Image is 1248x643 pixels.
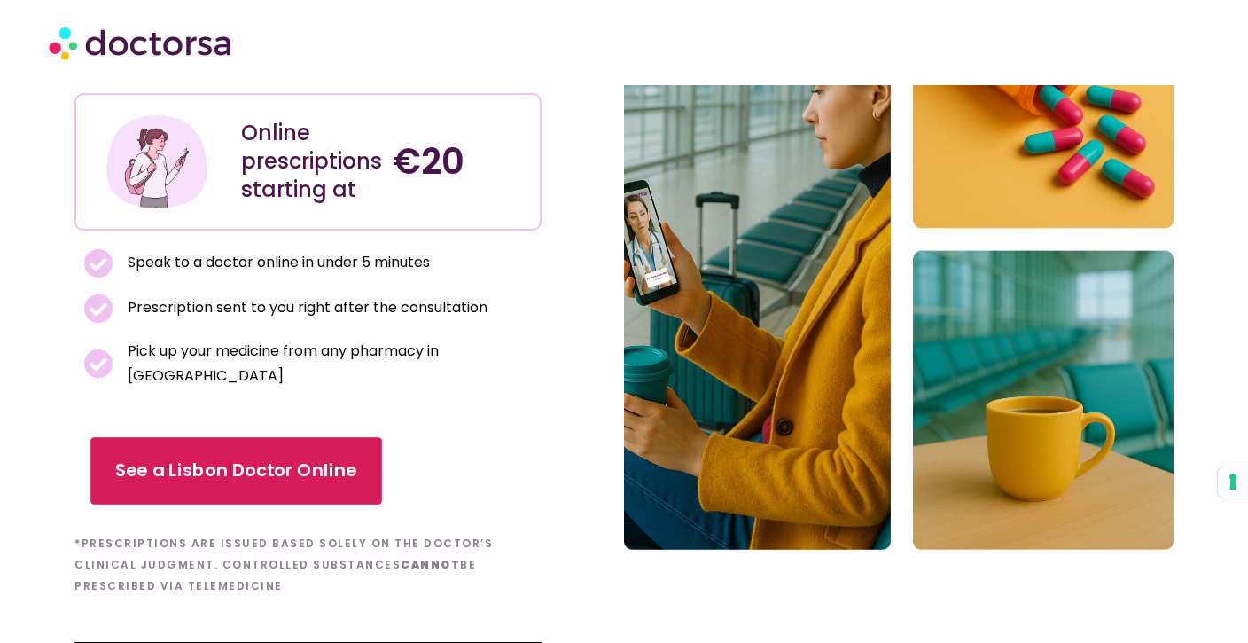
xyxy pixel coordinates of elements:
a: See a Lisbon Doctor Online [91,437,383,505]
button: Your consent preferences for tracking technologies [1218,467,1248,498]
h4: €20 [393,140,526,183]
div: Online prescriptions starting at [241,119,375,204]
b: cannot [401,557,460,572]
span: Prescription sent to you right after the consultation [123,295,487,320]
span: Pick up your medicine from any pharmacy in [GEOGRAPHIC_DATA] [123,339,533,388]
img: Illustration depicting a young woman in a casual outfit, engaged with her smartphone. She has a p... [104,108,211,216]
span: Speak to a doctor online in under 5 minutes [123,250,430,275]
span: See a Lisbon Doctor Online [116,459,358,484]
h6: *Prescriptions are issued based solely on the doctor’s clinical judgment. Controlled substances b... [74,533,542,597]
